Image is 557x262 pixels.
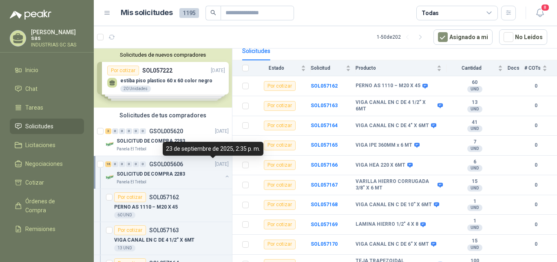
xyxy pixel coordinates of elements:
[467,86,482,92] div: UND
[179,8,199,18] span: 1195
[311,241,338,247] b: SOL057170
[356,99,435,112] b: VIGA CANAL EN C DE 4 1/2” X 6MT
[467,125,482,132] div: UND
[311,123,338,128] a: SOL057164
[105,126,230,152] a: 3 0 0 0 0 0 GSOL005620[DATE] Company LogoSOLICITUD DE COMPRA 2293Panela El Trébol
[533,6,547,20] button: 8
[31,42,84,47] p: INDUSTRIAS GC SAS
[311,65,344,71] span: Solicitud
[264,220,296,229] div: Por cotizar
[10,81,84,97] a: Chat
[433,29,493,45] button: Asignado a mi
[126,128,132,134] div: 0
[25,197,76,215] span: Órdenes de Compra
[524,122,547,130] b: 0
[112,128,118,134] div: 0
[446,198,503,205] b: 1
[524,141,547,149] b: 0
[524,161,547,169] b: 0
[446,65,496,71] span: Cantidad
[311,222,338,227] a: SOL057169
[264,121,296,130] div: Por cotizar
[133,128,139,134] div: 0
[121,7,173,19] h1: Mis solicitudes
[254,65,299,71] span: Estado
[10,100,84,115] a: Tareas
[524,82,547,90] b: 0
[524,240,547,248] b: 0
[10,175,84,190] a: Cotizar
[25,178,44,187] span: Cotizar
[117,146,146,152] p: Panela El Trébol
[356,178,435,191] b: VARILLA HIERRO CORRUGADA 3/8" X 6 MT
[117,170,185,178] p: SOLICITUD DE COMPRA 2283
[422,9,439,18] div: Todas
[311,60,356,76] th: Solicitud
[119,161,125,167] div: 0
[446,139,503,145] b: 7
[524,201,547,209] b: 0
[149,227,179,233] p: SOL057163
[105,159,230,185] a: 16 0 0 0 0 0 GSOL005606[DATE] Company LogoSOLICITUD DE COMPRA 2283Panela El Trébol
[356,83,420,89] b: PERNO AS 1110 – M20 X 45
[446,60,508,76] th: Cantidad
[126,161,132,167] div: 0
[25,141,55,150] span: Licitaciones
[541,4,550,11] span: 8
[356,65,435,71] span: Producto
[149,194,179,200] p: SOL057162
[264,101,296,111] div: Por cotizar
[311,182,338,188] b: SOL057167
[467,225,482,231] div: UND
[311,202,338,207] b: SOL057168
[467,185,482,192] div: UND
[311,103,338,108] b: SOL057163
[467,244,482,251] div: UND
[94,222,232,255] a: Por cotizarSOL057163VIGA CANAL EN C DE 4 1/2” X 6MT13 UND
[499,29,547,45] button: No Leídos
[311,142,338,148] a: SOL057165
[10,240,84,255] a: Configuración
[524,102,547,110] b: 0
[446,238,503,244] b: 15
[105,128,111,134] div: 3
[215,128,229,135] p: [DATE]
[524,181,547,189] b: 0
[114,203,178,211] p: PERNO AS 1110 – M20 X 45
[10,62,84,78] a: Inicio
[467,106,482,112] div: UND
[94,48,232,108] div: Solicitudes de nuevos compradoresPor cotizarSOL057222[DATE] estiba piso plastico 60 x 60 color ne...
[114,236,195,244] p: VIGA CANAL EN C DE 4 1/2” X 6MT
[94,108,232,123] div: Solicitudes de tus compradores
[377,31,427,44] div: 1 - 50 de 202
[105,161,111,167] div: 16
[140,161,146,167] div: 0
[356,202,432,208] b: VIGA CANAL EN C DE 10” X 6MT
[264,160,296,170] div: Por cotizar
[114,245,135,251] div: 13 UND
[446,159,503,165] b: 6
[119,128,125,134] div: 0
[524,65,541,71] span: # COTs
[210,10,216,15] span: search
[149,161,183,167] p: GSOL005606
[311,162,338,168] a: SOL057166
[264,141,296,150] div: Por cotizar
[356,142,412,149] b: VIGA IPE 360MM x 6 MT
[356,221,418,228] b: LAMINA HIERRO 1/2" 4 X 8
[10,119,84,134] a: Solicitudes
[25,84,38,93] span: Chat
[446,99,503,106] b: 13
[311,83,338,89] b: SOL057162
[94,189,232,222] a: Por cotizarSOL057162PERNO AS 1110 – M20 X 4560 UND
[25,66,38,75] span: Inicio
[133,161,139,167] div: 0
[114,225,146,235] div: Por cotizar
[10,221,84,237] a: Remisiones
[140,128,146,134] div: 0
[356,241,429,248] b: VIGA CANAL EN C DE 6” X 6MT
[10,156,84,172] a: Negociaciones
[446,178,503,185] b: 15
